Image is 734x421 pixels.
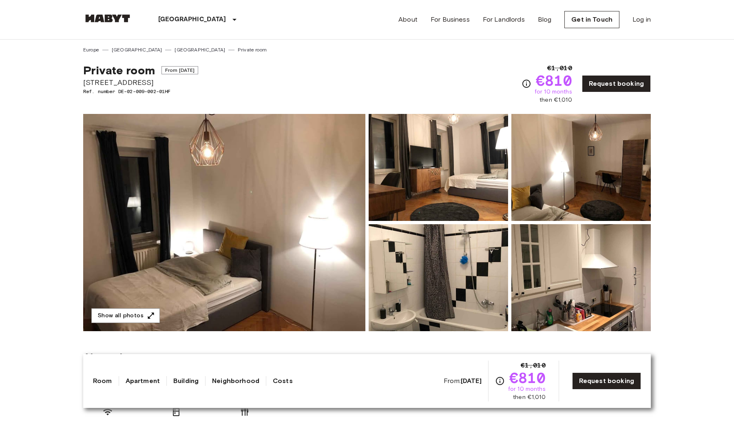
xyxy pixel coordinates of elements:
[511,114,651,221] img: Picture of unit DE-02-009-002-01HF
[547,63,572,73] span: €1,010
[161,66,199,74] span: From [DATE]
[238,46,267,53] a: Private room
[539,96,572,104] span: then €1,010
[632,15,651,25] a: Log in
[572,372,641,390] a: Request booking
[83,46,99,53] a: Europe
[431,15,470,25] a: For Business
[513,393,546,401] span: then €1,010
[535,88,572,96] span: for 10 months
[509,370,546,385] span: €810
[91,308,160,323] button: Show all photos
[483,15,525,25] a: For Landlords
[83,14,132,22] img: Habyt
[521,361,546,370] span: €1,010
[173,376,199,386] a: Building
[511,224,651,331] img: Picture of unit DE-02-009-002-01HF
[93,376,112,386] a: Room
[273,376,293,386] a: Costs
[83,351,184,363] span: About the apartment
[522,79,531,89] svg: Check cost overview for full price breakdown. Please note that discounts apply to new joiners onl...
[461,377,482,385] b: [DATE]
[369,114,508,221] img: Picture of unit DE-02-009-002-01HF
[83,88,198,95] span: Ref. number DE-02-009-002-01HF
[538,15,552,25] a: Blog
[112,46,162,53] a: [GEOGRAPHIC_DATA]
[83,63,155,77] span: Private room
[582,75,651,92] a: Request booking
[398,15,418,25] a: About
[83,114,365,331] img: Marketing picture of unit DE-02-009-002-01HF
[83,77,198,88] span: [STREET_ADDRESS]
[126,376,160,386] a: Apartment
[369,224,508,331] img: Picture of unit DE-02-009-002-01HF
[536,73,572,88] span: €810
[444,376,482,385] span: From:
[158,15,226,25] p: [GEOGRAPHIC_DATA]
[564,11,619,28] a: Get in Touch
[508,385,546,393] span: for 10 months
[212,376,259,386] a: Neighborhood
[495,376,505,386] svg: Check cost overview for full price breakdown. Please note that discounts apply to new joiners onl...
[175,46,225,53] a: [GEOGRAPHIC_DATA]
